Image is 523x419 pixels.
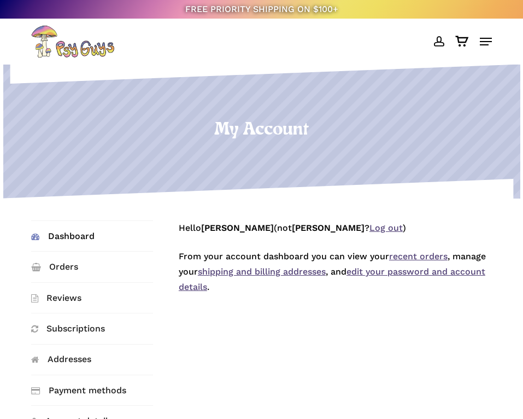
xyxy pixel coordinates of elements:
[389,251,448,261] a: recent orders
[450,25,474,58] a: Cart
[179,249,492,308] p: From your account dashboard you can view your , manage your , and .
[31,283,153,313] a: Reviews
[31,313,153,344] a: Subscriptions
[31,345,153,375] a: Addresses
[201,223,274,233] strong: [PERSON_NAME]
[179,220,492,249] p: Hello (not ? )
[31,25,114,58] img: PsyGuys
[292,223,365,233] strong: [PERSON_NAME]
[31,252,153,282] a: Orders
[369,223,403,233] a: Log out
[31,375,153,405] a: Payment methods
[31,221,153,251] a: Dashboard
[480,36,492,47] a: Navigation Menu
[198,266,326,277] a: shipping and billing addresses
